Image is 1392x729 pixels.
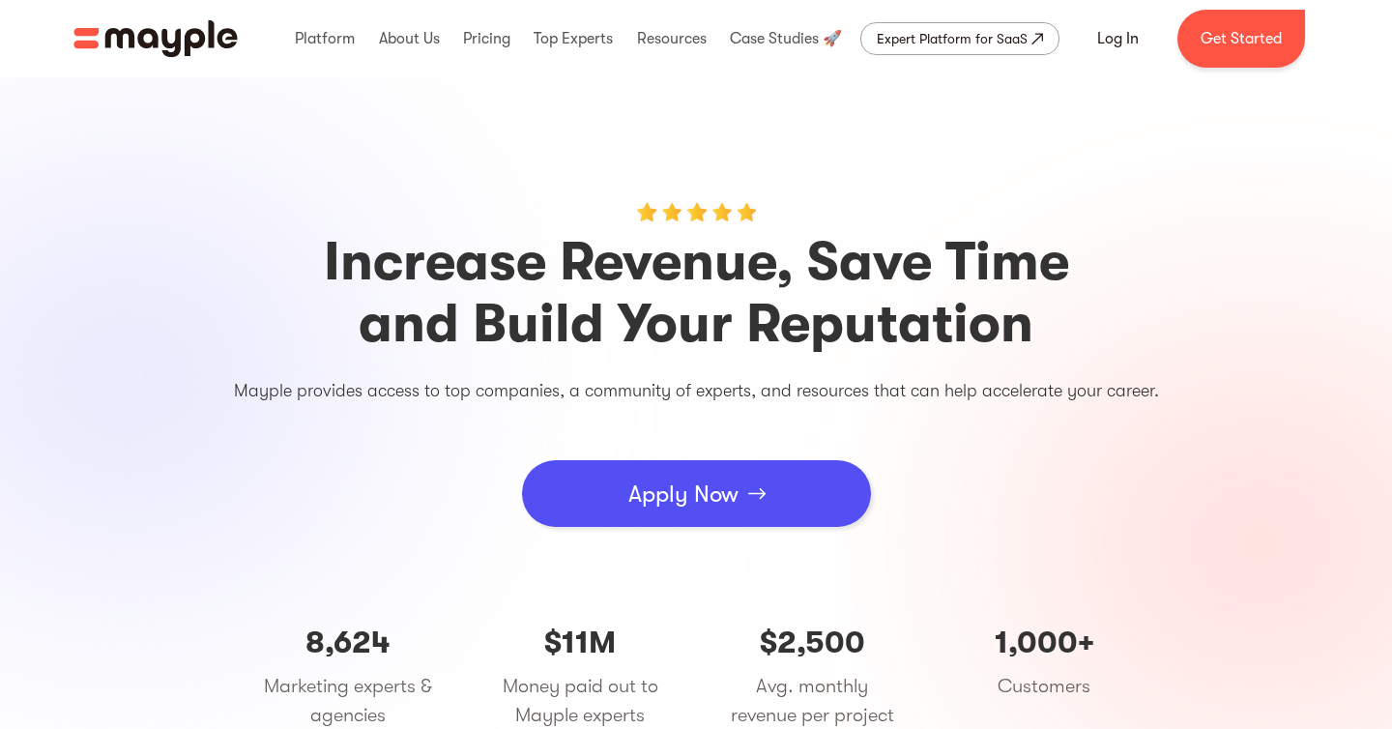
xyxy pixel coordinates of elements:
[1074,15,1162,62] a: Log In
[73,20,238,57] img: Mayple logo
[957,672,1131,701] p: Customers
[632,8,711,70] div: Resources
[73,20,238,57] a: home
[877,27,1028,50] div: Expert Platform for SaaS
[116,231,1276,355] h1: Increase Revenue, Save Time and Build Your Reputation
[529,8,618,70] div: Top Experts
[493,624,667,662] h4: $11M
[522,460,871,527] a: Apply Now
[860,22,1059,55] a: Expert Platform for SaaS
[725,624,899,662] h4: $2,500
[261,624,435,662] h4: 8,624
[628,465,739,523] div: Apply Now
[458,8,515,70] div: Pricing
[957,624,1131,662] h4: 1,000+
[290,8,360,70] div: Platform
[116,375,1276,406] p: Mayple provides access to top companies, a community of experts, and resources that can help acce...
[1177,10,1305,68] a: Get Started
[374,8,445,70] div: About Us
